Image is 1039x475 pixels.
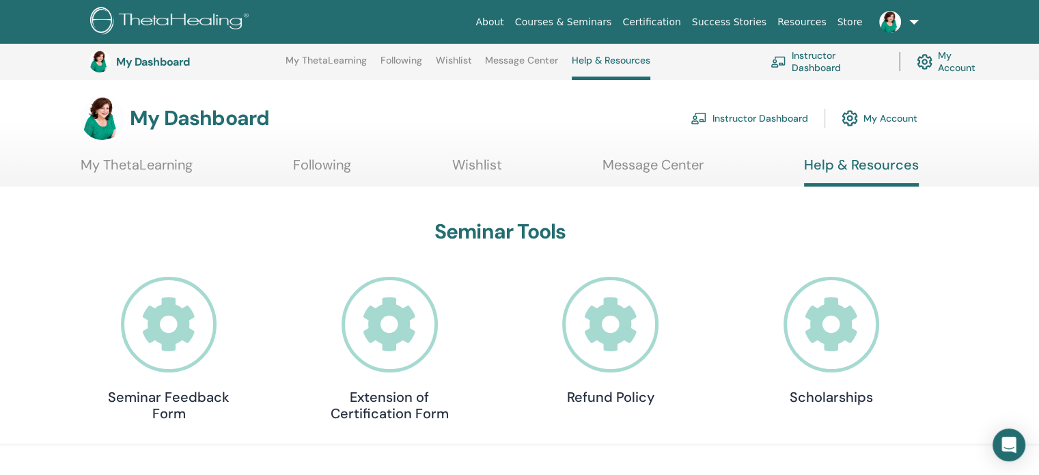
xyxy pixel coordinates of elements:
[832,10,868,35] a: Store
[90,7,253,38] img: logo.png
[917,51,932,73] img: cog.svg
[89,51,111,72] img: default.jpg
[842,103,917,133] a: My Account
[687,10,772,35] a: Success Stories
[510,10,618,35] a: Courses & Seminars
[993,429,1025,461] div: Open Intercom Messenger
[771,56,786,68] img: chalkboard-teacher.svg
[100,277,237,422] a: Seminar Feedback Form
[286,55,367,77] a: My ThetaLearning
[485,55,558,77] a: Message Center
[81,96,124,140] img: default.jpg
[542,389,679,405] h4: Refund Policy
[380,55,422,77] a: Following
[436,55,472,77] a: Wishlist
[691,112,707,124] img: chalkboard-teacher.svg
[542,277,679,406] a: Refund Policy
[130,106,269,131] h3: My Dashboard
[617,10,686,35] a: Certification
[772,10,832,35] a: Resources
[321,389,458,422] h4: Extension of Certification Form
[842,107,858,130] img: cog.svg
[879,11,901,33] img: default.jpg
[572,55,650,80] a: Help & Resources
[100,389,237,422] h4: Seminar Feedback Form
[763,277,900,406] a: Scholarships
[321,277,458,422] a: Extension of Certification Form
[691,103,808,133] a: Instructor Dashboard
[100,219,900,244] h3: Seminar Tools
[470,10,509,35] a: About
[763,389,900,405] h4: Scholarships
[81,157,193,183] a: My ThetaLearning
[293,157,351,183] a: Following
[116,55,253,68] h3: My Dashboard
[771,46,883,77] a: Instructor Dashboard
[917,46,989,77] a: My Account
[804,157,919,187] a: Help & Resources
[452,157,502,183] a: Wishlist
[602,157,704,183] a: Message Center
